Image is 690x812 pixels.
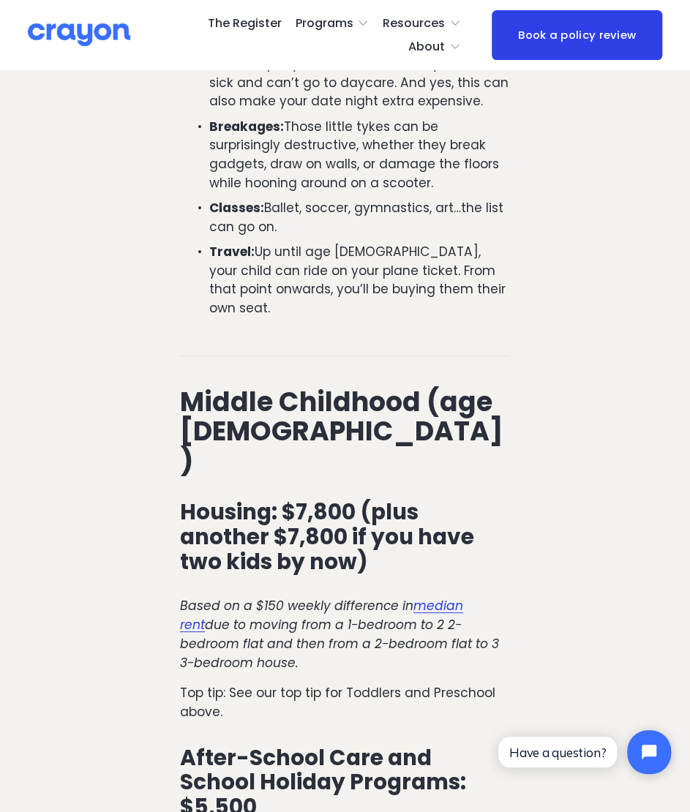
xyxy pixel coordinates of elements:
h2: Middle Childhood (age [DEMOGRAPHIC_DATA]) [180,388,510,477]
p: Those little tykes can be surprisingly destructive, whether they break gadgets, draw on walls, or... [209,118,510,193]
strong: Breakages: [209,118,284,135]
strong: Travel: [209,243,255,260]
h3: Housing: $7,800 (plus another $7,800 if you have two kids by now) [180,500,510,574]
span: About [408,37,445,58]
em: due to moving from a 1-bedroom to 2 2-bedroom flat and then from a 2-bedroom flat to 3 3-bedroom ... [180,616,503,671]
img: Crayon [28,22,130,48]
span: Resources [383,13,445,34]
a: folder dropdown [408,35,461,59]
p: Up until age [DEMOGRAPHIC_DATA], your child can ride on your plane ticket. From that point onward... [209,243,510,318]
span: Programs [295,13,353,34]
a: folder dropdown [383,12,461,35]
iframe: Tidio Chat [486,718,683,786]
a: The Register [208,12,282,35]
a: Book a policy review [492,10,662,60]
em: Based on a $150 weekly difference in [180,597,413,614]
a: median rent [180,597,463,634]
a: folder dropdown [295,12,369,35]
p: Top tip: See our top tip for Toddlers and Preschool above. [180,684,510,721]
p: Ballet, soccer, gymnastics, art…the list can go on. [209,199,510,236]
strong: Classes: [209,199,264,217]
